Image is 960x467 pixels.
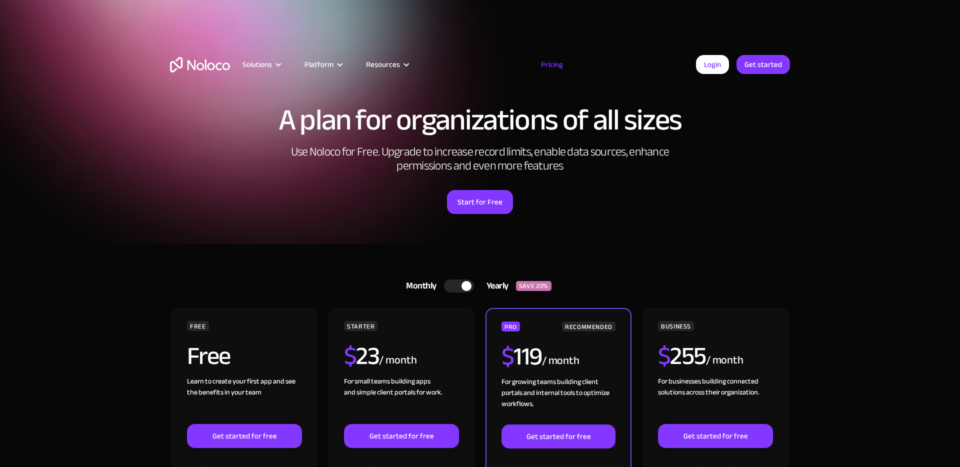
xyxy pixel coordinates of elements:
[344,424,459,448] a: Get started for free
[393,278,444,293] div: Monthly
[344,321,377,331] div: STARTER
[292,58,353,71] div: Platform
[170,57,230,72] a: home
[344,332,356,379] span: $
[658,343,706,368] h2: 255
[344,376,459,424] div: For small teams building apps and simple client portals for work. ‍
[706,352,743,368] div: / month
[304,58,333,71] div: Platform
[501,424,615,448] a: Get started for free
[187,343,230,368] h2: Free
[736,55,790,74] a: Get started
[170,105,790,135] h1: A plan for organizations of all sizes
[542,353,579,369] div: / month
[658,321,694,331] div: BUSINESS
[366,58,400,71] div: Resources
[187,321,209,331] div: FREE
[344,343,379,368] h2: 23
[501,376,615,424] div: For growing teams building client portals and internal tools to optimize workflows.
[280,145,680,173] h2: Use Noloco for Free. Upgrade to increase record limits, enable data sources, enhance permissions ...
[379,352,416,368] div: / month
[562,321,615,331] div: RECOMMENDED
[230,58,292,71] div: Solutions
[501,344,542,369] h2: 119
[447,190,513,214] a: Start for Free
[528,58,575,71] a: Pricing
[658,376,773,424] div: For businesses building connected solutions across their organization. ‍
[501,321,520,331] div: PRO
[696,55,729,74] a: Login
[242,58,272,71] div: Solutions
[187,424,302,448] a: Get started for free
[516,281,551,291] div: SAVE 20%
[474,278,516,293] div: Yearly
[501,333,514,380] span: $
[187,376,302,424] div: Learn to create your first app and see the benefits in your team ‍
[658,332,670,379] span: $
[658,424,773,448] a: Get started for free
[353,58,420,71] div: Resources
